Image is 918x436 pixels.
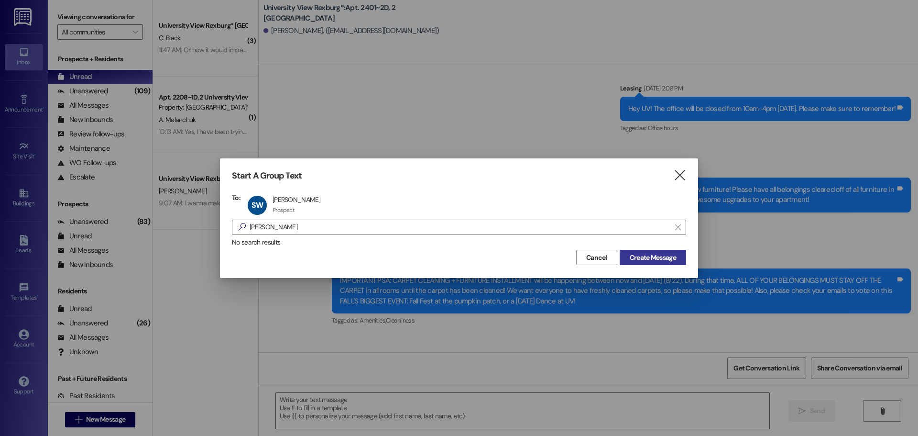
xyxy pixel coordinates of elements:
button: Clear text [670,220,686,235]
i:  [673,170,686,180]
button: Create Message [620,250,686,265]
h3: Start A Group Text [232,170,302,181]
input: Search for any contact or apartment [250,221,670,234]
h3: To: [232,193,240,202]
div: [PERSON_NAME] [273,195,320,204]
div: No search results [232,237,686,247]
button: Cancel [576,250,617,265]
i:  [675,224,680,231]
i:  [234,222,250,232]
span: Cancel [586,253,607,263]
span: SW [251,200,263,210]
span: Create Message [630,253,676,263]
div: Prospect [273,206,295,214]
